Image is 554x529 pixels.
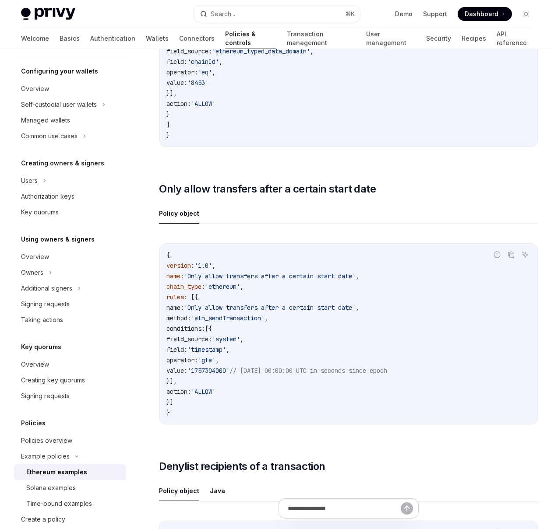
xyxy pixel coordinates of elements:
div: Users [21,175,38,186]
span: : [201,283,205,291]
div: Solana examples [26,483,76,493]
a: Managed wallets [14,112,126,128]
a: Overview [14,249,126,265]
h5: Key quorums [21,342,61,352]
span: operator: [166,356,198,364]
a: Connectors [179,28,215,49]
span: Only allow transfers after a certain start date [159,182,376,196]
span: } [166,409,170,417]
span: operator: [166,68,198,76]
span: method: [166,314,191,322]
span: ⌘ K [346,11,355,18]
div: Additional signers [21,283,72,294]
span: chain_type [166,283,201,291]
a: Time-bound examples [14,496,126,511]
div: Overview [21,359,49,370]
div: Owners [21,267,43,278]
span: rules [166,293,184,301]
span: 'ethereum' [205,283,240,291]
div: Create a policy [21,514,65,525]
span: , [310,47,314,55]
div: Example policies [21,451,70,462]
span: , [215,356,219,364]
a: Signing requests [14,296,126,312]
a: Transaction management [287,28,356,49]
span: : [{ [184,293,198,301]
span: field_source: [166,47,212,55]
span: name [166,272,180,280]
div: Creating key quorums [21,375,85,385]
span: , [356,304,359,312]
span: , [226,346,229,354]
span: 'chainId' [187,58,219,66]
div: Key quorums [21,207,59,217]
span: field: [166,58,187,66]
span: 'ALLOW' [191,388,215,396]
div: Ethereum examples [26,467,87,477]
span: , [265,314,268,322]
button: Search...⌘K [194,6,360,22]
span: 'eq' [198,68,212,76]
span: }] [166,398,173,406]
button: Ask AI [519,249,531,260]
span: version [166,262,191,270]
a: Dashboard [458,7,512,21]
span: }], [166,89,177,97]
span: action: [166,100,191,108]
div: Common use cases [21,131,78,141]
span: 'Only allow transfers after a certain start date' [184,272,356,280]
span: , [219,58,222,66]
a: API reference [497,28,533,49]
span: 'system' [212,335,240,343]
div: Taking actions [21,315,63,325]
a: User management [366,28,415,49]
a: Policies & controls [225,28,276,49]
span: name: [166,304,184,312]
span: field: [166,346,187,354]
a: Recipes [462,28,486,49]
h5: Creating owners & signers [21,158,104,168]
span: : [191,262,194,270]
button: Policy object [159,480,199,501]
div: Search... [211,9,235,19]
span: : [180,272,184,280]
div: Policies overview [21,435,72,446]
a: Create a policy [14,511,126,527]
span: '1757304000' [187,367,229,375]
h5: Configuring your wallets [21,66,98,77]
button: Report incorrect code [491,249,503,260]
button: Policy object [159,203,199,224]
span: 'ALLOW' [191,100,215,108]
span: 'eth_sendTransaction' [191,314,265,322]
a: Welcome [21,28,49,49]
div: Authorization keys [21,191,74,202]
button: Copy the contents from the code block [505,249,517,260]
div: Self-custodial user wallets [21,99,97,110]
span: value: [166,79,187,87]
span: , [240,283,243,291]
span: 'ethereum_typed_data_domain' [212,47,310,55]
div: Signing requests [21,299,70,309]
button: Toggle dark mode [519,7,533,21]
span: Dashboard [465,10,498,18]
div: Time-bound examples [26,498,92,509]
span: ] [166,121,170,129]
a: Creating key quorums [14,372,126,388]
a: Overview [14,357,126,372]
a: Demo [395,10,413,18]
a: Authentication [90,28,135,49]
span: , [212,262,215,270]
span: 'Only allow transfers after a certain start date' [184,304,356,312]
a: Support [423,10,447,18]
span: 'timestamp' [187,346,226,354]
h5: Using owners & signers [21,234,95,245]
span: Denylist recipients of a transaction [159,459,325,473]
span: , [356,272,359,280]
span: value: [166,367,187,375]
div: Managed wallets [21,115,70,126]
a: Basics [60,28,80,49]
a: Key quorums [14,204,126,220]
span: , [240,335,243,343]
span: '8453' [187,79,208,87]
div: Overview [21,84,49,94]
